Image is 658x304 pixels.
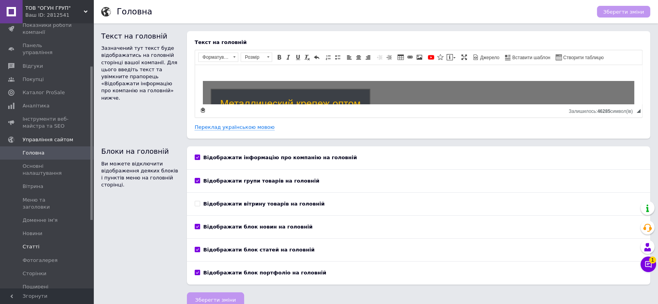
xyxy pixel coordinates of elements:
h2: Блоки на головній [101,146,179,156]
a: Вставити іконку [436,53,445,62]
span: 46285 [597,109,610,114]
h2: Текст на головній [101,31,179,41]
a: Вставити/видалити маркований список [333,53,342,62]
a: Форматування [198,53,238,62]
span: Фотогалерея [23,257,58,264]
a: Повернути (Ctrl+Z) [312,53,321,62]
span: Статті [23,243,39,250]
p: Зазначений тут текст буде відображатись на головній сторінці вашої компанії. Для цього введіть те... [101,45,179,102]
b: Відображати блок статей на головній [203,247,315,253]
span: Доменне ім'я [23,217,58,224]
span: Форматування [199,53,230,62]
h1: Головна [117,7,152,16]
span: ТОВ "ОГУН ГРУП" [25,5,84,12]
span: Новини [23,230,42,237]
b: Відображати групи товарів на головній [203,178,319,184]
span: Аналітика [23,102,49,109]
a: Зробити резервну копію зараз [199,106,207,114]
div: Кiлькiсть символiв [569,107,637,114]
span: Покупці [23,76,44,83]
a: Максимізувати [460,53,468,62]
a: Вставити/видалити нумерований список [324,53,333,62]
iframe: Редактор, F5B9B49C-8342-417A-8681-A3DF901BDBA8 [195,65,642,104]
span: Вставити шаблон [511,54,551,61]
a: Розмір [241,53,272,62]
span: Каталог ProSale [23,89,65,96]
a: Жирний (Ctrl+B) [275,53,283,62]
b: Відображати блок новин на головній [203,224,313,230]
b: Відображати інформацію про компанію на головній [203,155,357,160]
a: Підкреслений (Ctrl+U) [294,53,302,62]
span: Вітрина [23,183,43,190]
span: Основні налаштування [23,163,72,177]
a: По лівому краю [345,53,354,62]
button: Чат з покупцем1 [640,257,656,272]
a: Зменшити відступ [375,53,384,62]
span: Панель управління [23,42,72,56]
a: Вставити/Редагувати посилання (Ctrl+L) [406,53,414,62]
span: Розмір [241,53,264,62]
a: Переклад українською мовою [195,124,274,130]
a: Видалити форматування [303,53,311,62]
a: Курсив (Ctrl+I) [284,53,293,62]
span: Відгуки [23,63,43,70]
div: Ваш ID: 2812541 [25,12,93,19]
b: Відображати вітрину товарів на головній [203,201,325,207]
p: Ви можете відключити відображення деяких блоків і пунктів меню на головній сторінці. [101,160,179,189]
a: Вставити шаблон [504,53,552,62]
a: Додати відео з YouTube [427,53,435,62]
a: По правому краю [364,53,372,62]
span: Інструменти веб-майстра та SEO [23,116,72,130]
a: Зображення [415,53,424,62]
span: Створити таблицю [562,54,603,61]
span: Сторінки [23,270,46,277]
span: Меню та заголовки [23,197,72,211]
a: Джерело [472,53,501,62]
span: Показники роботи компанії [23,22,72,36]
span: 1 [649,257,656,264]
a: Збільшити відступ [385,53,393,62]
span: Управління сайтом [23,136,73,143]
a: Створити таблицю [554,53,605,62]
a: Вставити повідомлення [445,53,457,62]
a: Таблиця [396,53,405,62]
span: Джерело [479,54,500,61]
span: Потягніть для зміни розмірів [637,109,640,113]
a: По центру [354,53,363,62]
span: Поширені питання [23,283,72,297]
b: Відображати блок портфоліо на головній [203,270,326,276]
span: Головна [23,149,44,156]
div: Текст на головній [195,39,642,46]
p: Металлический крепеж оптом и в розницу [22,32,169,57]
